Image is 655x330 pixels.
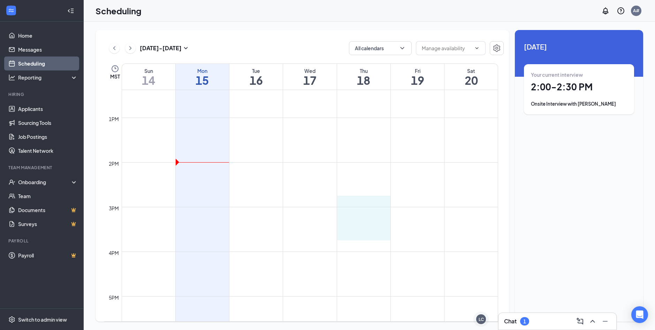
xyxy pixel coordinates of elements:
a: Talent Network [18,144,78,158]
svg: WorkstreamLogo [8,7,15,14]
a: Applicants [18,102,78,116]
div: A# [633,8,639,14]
div: 2pm [107,160,120,167]
a: SurveysCrown [18,217,78,231]
button: ComposeMessage [574,316,586,327]
div: Wed [283,67,336,74]
div: Payroll [8,238,76,244]
a: September 20, 2025 [444,64,498,90]
div: Your current interview [531,71,627,78]
div: Onboarding [18,179,72,186]
a: PayrollCrown [18,248,78,262]
div: Team Management [8,165,76,171]
a: DocumentsCrown [18,203,78,217]
svg: ChevronDown [399,45,406,52]
h1: 16 [229,74,283,86]
h1: 15 [176,74,229,86]
svg: ComposeMessage [576,317,584,325]
h1: Scheduling [96,5,142,17]
input: Manage availability [422,44,471,52]
a: September 17, 2025 [283,64,336,90]
span: MST [110,73,120,80]
svg: QuestionInfo [617,7,625,15]
svg: ChevronRight [127,44,134,52]
a: September 18, 2025 [337,64,390,90]
svg: Collapse [67,7,74,14]
div: Open Intercom Messenger [631,306,648,323]
a: September 14, 2025 [122,64,175,90]
svg: UserCheck [8,179,15,186]
svg: Minimize [601,317,609,325]
div: 4pm [107,249,120,257]
button: ChevronRight [125,43,136,53]
button: ChevronUp [587,316,598,327]
button: Settings [490,41,504,55]
svg: ChevronLeft [111,44,118,52]
svg: Analysis [8,74,15,81]
a: Messages [18,43,78,57]
div: Fri [391,67,444,74]
span: [DATE] [524,41,634,52]
div: 1pm [107,115,120,123]
a: Scheduling [18,57,78,70]
svg: Settings [493,44,501,52]
h1: 18 [337,74,390,86]
svg: ChevronUp [588,317,597,325]
h1: 2:00 - 2:30 PM [531,81,627,93]
div: Mon [176,67,229,74]
div: Tue [229,67,283,74]
svg: ChevronDown [474,45,480,51]
a: September 19, 2025 [391,64,444,90]
div: 3pm [107,204,120,212]
svg: SmallChevronDown [182,44,190,52]
h1: 19 [391,74,444,86]
button: ChevronLeft [109,43,120,53]
div: Reporting [18,74,78,81]
button: Minimize [600,316,611,327]
div: 1 [523,318,526,324]
a: Sourcing Tools [18,116,78,130]
div: Hiring [8,91,76,97]
a: Job Postings [18,130,78,144]
a: September 16, 2025 [229,64,283,90]
a: September 15, 2025 [176,64,229,90]
div: Sat [444,67,498,74]
div: Sun [122,67,175,74]
div: LC [479,316,484,322]
a: Home [18,29,78,43]
div: Switch to admin view [18,316,67,323]
svg: Clock [111,65,119,73]
h3: Chat [504,317,517,325]
div: 5pm [107,294,120,301]
div: Thu [337,67,390,74]
svg: Notifications [601,7,610,15]
button: All calendarsChevronDown [349,41,412,55]
h1: 20 [444,74,498,86]
svg: Settings [8,316,15,323]
div: Onsite Interview with [PERSON_NAME] [531,100,627,107]
h1: 17 [283,74,336,86]
a: Team [18,189,78,203]
h3: [DATE] - [DATE] [140,44,182,52]
h1: 14 [122,74,175,86]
